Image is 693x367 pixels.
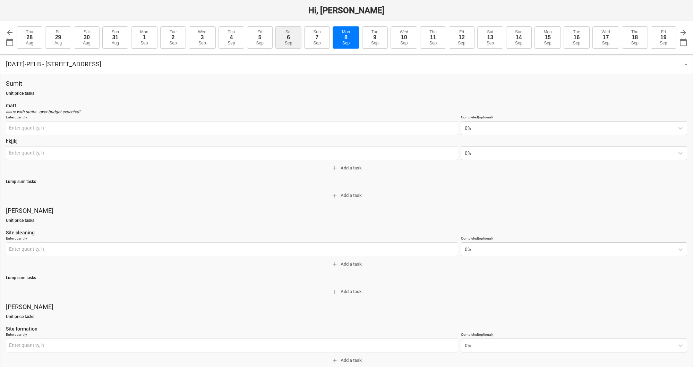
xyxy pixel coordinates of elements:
[316,34,319,41] div: 7
[574,34,580,41] div: 16
[26,34,33,41] div: 28
[6,286,687,297] button: Add a task
[515,30,522,34] div: Sun
[660,34,667,41] div: 19
[622,26,648,49] button: Thu18Sep
[6,146,458,160] input: Enter quantity, h
[401,34,407,41] div: 10
[6,80,687,88] p: Sumit
[6,303,687,311] p: [PERSON_NAME]
[26,41,33,45] div: Aug
[131,26,157,49] button: Mon1Sep
[515,41,522,45] div: Sep
[160,26,186,49] button: Tue2Sep
[9,192,684,200] span: Add a task
[198,41,206,45] div: Sep
[400,41,408,45] div: Sep
[544,30,551,34] div: Mon
[459,34,465,41] div: 12
[201,34,204,41] div: 3
[544,41,551,45] div: Sep
[458,41,465,45] div: Sep
[602,41,609,45] div: Sep
[342,41,350,45] div: Sep
[573,30,580,34] div: Tue
[506,26,532,49] button: Sun14Sep
[420,26,446,49] button: Thu11Sep
[6,339,458,352] input: Enter quantity, h
[477,26,503,49] button: Sat13Sep
[6,236,458,242] p: Enter quantity
[400,30,408,34] div: Wed
[83,41,90,45] div: Aug
[592,26,619,49] button: Wed17Sep
[219,26,244,49] button: Thu4Sep
[256,41,264,45] div: Sep
[6,121,458,135] input: Enter quantity, h
[545,34,551,41] div: 15
[6,163,687,174] button: Add a task
[6,242,458,256] input: Enter quantity, h
[6,275,687,281] p: Lump sum tasks
[6,60,101,68] p: [DATE] - PELB - [STREET_ADDRESS]
[449,26,474,49] button: Fri12Sep
[333,26,359,49] button: Mon8Sep
[169,41,177,45] div: Sep
[679,28,687,37] span: arrow_forward
[332,289,338,295] span: add
[661,30,666,34] div: Fri
[6,179,687,185] p: Lump sum tasks
[275,26,301,49] button: Sat6Sep
[6,332,458,338] p: Enter quantity
[6,314,687,320] p: Unit price tasks
[74,26,100,49] button: Sat30Aug
[6,229,687,236] p: Site cleaning
[313,41,320,45] div: Sep
[112,41,119,45] div: Aug
[573,41,580,45] div: Sep
[631,30,639,34] div: Thu
[342,30,350,34] div: Mon
[631,41,639,45] div: Sep
[373,34,376,41] div: 9
[45,26,71,49] button: Fri29Aug
[429,41,437,45] div: Sep
[651,26,676,49] button: Fri19Sep
[143,34,146,41] div: 1
[102,26,128,49] button: Sun31Aug
[112,30,119,34] div: Sun
[391,26,417,49] button: Wed10Sep
[257,30,262,34] div: Fri
[6,115,458,121] p: Enter quantity
[304,26,330,49] button: Sun7Sep
[6,218,687,224] p: Unit price tasks
[313,30,320,34] div: Sun
[459,30,464,34] div: Fri
[9,357,684,365] span: Add a task
[55,34,61,41] div: 29
[487,34,493,41] div: 13
[534,26,561,49] button: Mon15Sep
[6,355,687,366] button: Add a task
[285,30,292,34] div: Sat
[371,30,378,34] div: Tue
[285,41,292,45] div: Sep
[228,41,235,45] div: Sep
[603,34,609,41] div: 17
[362,26,388,49] button: Tue9Sep
[332,165,338,171] span: add
[287,34,290,41] div: 6
[112,34,118,41] div: 31
[6,138,687,145] p: hkjjkj
[140,41,148,45] div: Sep
[632,34,638,41] div: 18
[6,190,687,201] button: Add a task
[461,115,687,119] div: Completed (optional)
[247,26,273,49] button: Fri5Sep
[487,41,494,45] div: Sep
[564,26,589,49] button: Tue16Sep
[170,30,177,34] div: Tue
[6,325,687,332] p: Site formation
[54,41,62,45] div: Aug
[332,261,338,267] span: add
